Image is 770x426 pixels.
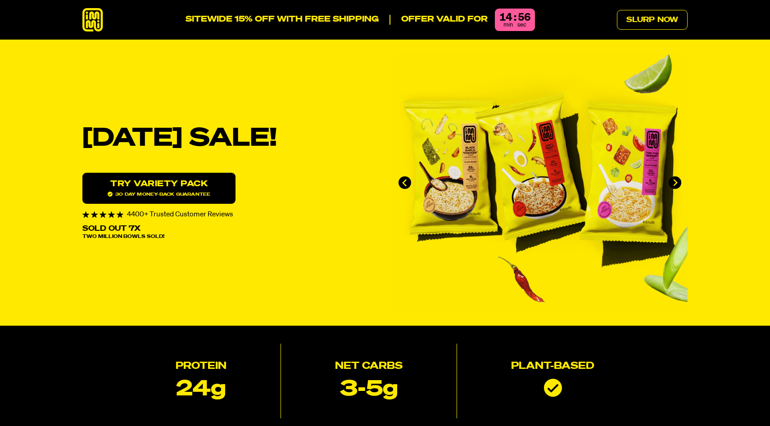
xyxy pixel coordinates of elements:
[669,176,681,189] button: Next slide
[108,192,210,197] span: 30 day money-back guarantee
[390,15,488,25] p: Offer valid for
[392,54,688,311] li: 1 of 4
[511,362,594,372] h2: Plant-based
[176,379,226,400] p: 24g
[82,234,164,239] span: Two Million Bowls Sold!
[518,12,530,23] div: 56
[517,22,526,28] span: sec
[399,176,411,189] button: Go to last slide
[499,12,512,23] div: 14
[82,225,140,233] p: Sold Out 7X
[186,15,379,25] p: SITEWIDE 15% OFF WITH FREE SHIPPING
[335,362,403,372] h2: Net Carbs
[82,173,236,204] a: Try variety Pack30 day money-back guarantee
[82,126,378,151] h1: [DATE] SALE!
[392,54,688,311] div: immi slideshow
[617,10,688,30] a: Slurp Now
[176,362,226,372] h2: Protein
[340,379,398,400] p: 3-5g
[82,211,378,218] div: 4400+ Trusted Customer Reviews
[514,12,516,23] div: :
[503,22,513,28] span: min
